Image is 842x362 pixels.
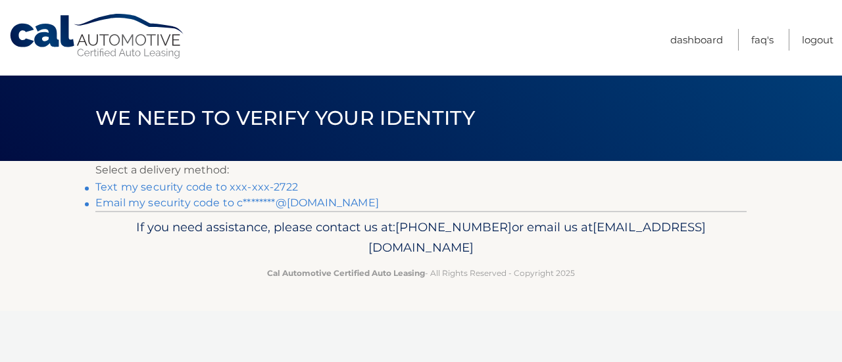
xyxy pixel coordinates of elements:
[9,13,186,60] a: Cal Automotive
[670,29,723,51] a: Dashboard
[104,217,738,259] p: If you need assistance, please contact us at: or email us at
[802,29,833,51] a: Logout
[95,181,298,193] a: Text my security code to xxx-xxx-2722
[395,219,512,235] span: [PHONE_NUMBER]
[104,266,738,280] p: - All Rights Reserved - Copyright 2025
[95,161,747,179] p: Select a delivery method:
[95,106,475,130] span: We need to verify your identity
[267,268,425,278] strong: Cal Automotive Certified Auto Leasing
[751,29,774,51] a: FAQ's
[95,196,379,209] a: Email my security code to c********@[DOMAIN_NAME]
